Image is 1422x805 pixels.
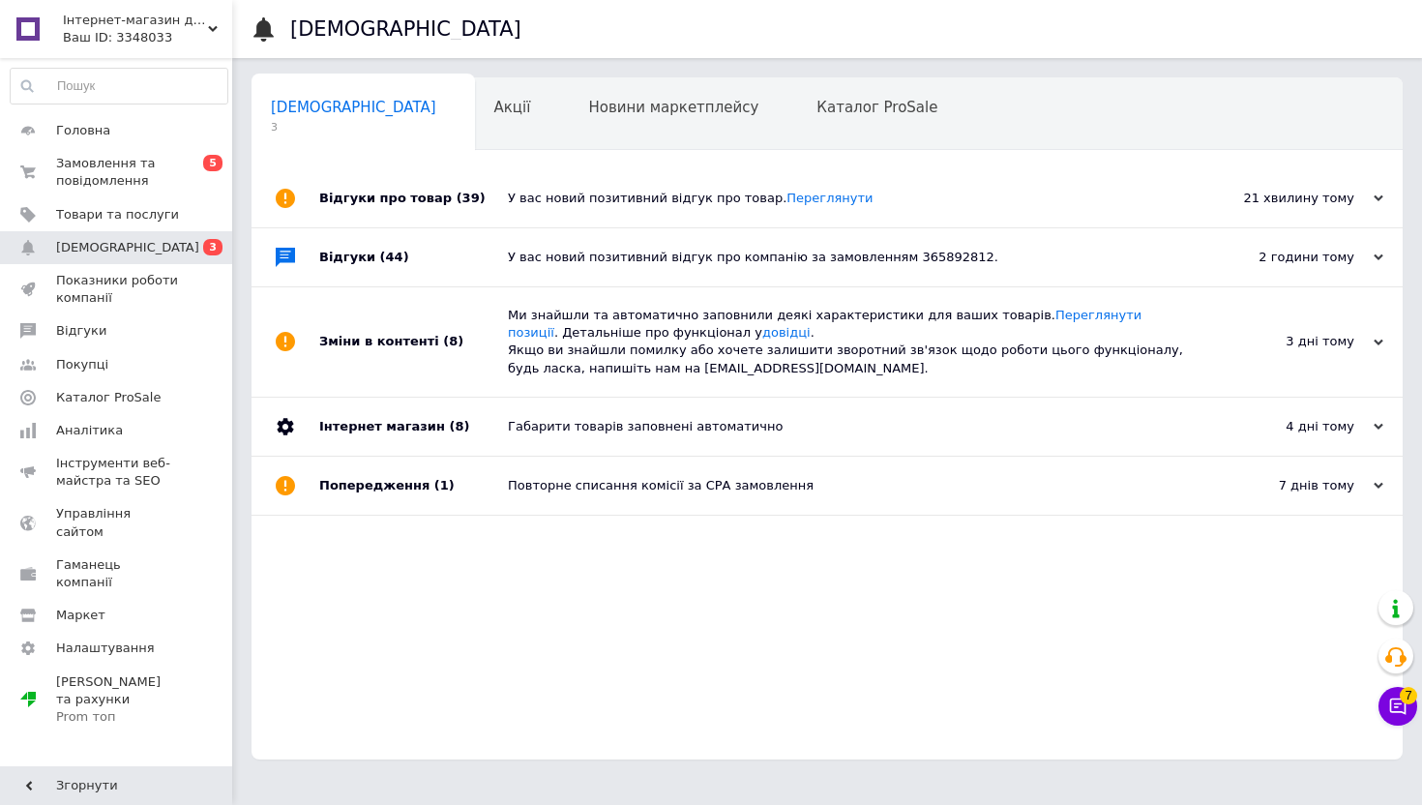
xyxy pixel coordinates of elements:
span: Головна [56,122,110,139]
div: Повторне списання комісії за СРА замовлення [508,477,1190,494]
div: 4 дні тому [1190,418,1383,435]
span: Інструменти веб-майстра та SEO [56,455,179,490]
span: 5 [203,155,222,171]
span: [DEMOGRAPHIC_DATA] [271,99,436,116]
a: Переглянути [786,191,873,205]
div: Відгуки [319,228,508,286]
span: Інтернет-магазин для кондитерів [63,12,208,29]
div: 3 дні тому [1190,333,1383,350]
span: [DEMOGRAPHIC_DATA] [56,239,199,256]
div: У вас новий позитивний відгук про товар. [508,190,1190,207]
span: 7 [1400,687,1417,704]
h1: [DEMOGRAPHIC_DATA] [290,17,521,41]
div: 21 хвилину тому [1190,190,1383,207]
span: Каталог ProSale [816,99,937,116]
a: довідці [762,325,811,340]
div: 7 днів тому [1190,477,1383,494]
span: Управління сайтом [56,505,179,540]
div: Ми знайшли та автоматично заповнили деякі характеристики для ваших товарів. . Детальніше про функ... [508,307,1190,377]
div: 2 години тому [1190,249,1383,266]
div: Габарити товарів заповнені автоматично [508,418,1190,435]
span: 3 [271,120,436,134]
div: Інтернет магазин [319,398,508,456]
span: Аналітика [56,422,123,439]
span: Замовлення та повідомлення [56,155,179,190]
span: (1) [434,478,455,492]
span: Показники роботи компанії [56,272,179,307]
span: Каталог ProSale [56,389,161,406]
span: 3 [203,239,222,255]
span: Налаштування [56,640,155,657]
span: (44) [380,250,409,264]
span: Маркет [56,607,105,624]
div: У вас новий позитивний відгук про компанію за замовленням 365892812. [508,249,1190,266]
div: Попередження [319,457,508,515]
span: (8) [443,334,463,348]
span: [PERSON_NAME] та рахунки [56,673,179,727]
span: Гаманець компанії [56,556,179,591]
span: Покупці [56,356,108,373]
div: Відгуки про товар [319,169,508,227]
span: Акції [494,99,531,116]
span: Товари та послуги [56,206,179,224]
span: (39) [457,191,486,205]
input: Пошук [11,69,227,104]
button: Чат з покупцем7 [1378,687,1417,726]
div: Зміни в контенті [319,287,508,397]
span: (8) [449,419,469,433]
div: Ваш ID: 3348033 [63,29,232,46]
div: Prom топ [56,708,179,726]
span: Новини маркетплейсу [588,99,758,116]
span: Відгуки [56,322,106,340]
